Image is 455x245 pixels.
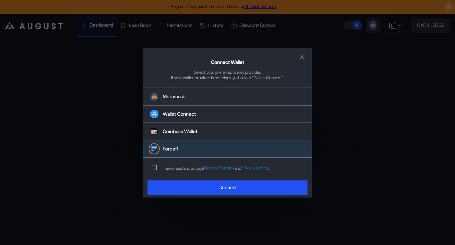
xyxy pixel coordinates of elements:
button: Connect [147,180,308,195]
div: Fordefi [163,146,178,152]
h2: Connect Wallet [211,59,244,65]
button: close modal [297,52,307,62]
button: Metamask [143,88,312,106]
a: Privacy Notice [241,165,268,171]
button: Coinbase WalletCoinbase Wallet [143,123,312,140]
img: Coinbase Wallet [150,127,158,136]
img: Fordefi [150,145,158,153]
a: Terms of Service [204,165,235,171]
div: I have read and accept . [163,165,269,171]
div: Coinbase Wallet [163,128,198,135]
div: If your wallet provider is not displayed, select "Wallet Connect". [171,75,284,80]
button: FordefiFordefi [143,140,312,158]
div: Wallet Connect [163,111,196,117]
span: and [235,165,241,171]
button: Wallet Connect [143,106,312,123]
div: Select your preferred wallet provider. [194,69,261,75]
div: Metamask [163,94,185,100]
